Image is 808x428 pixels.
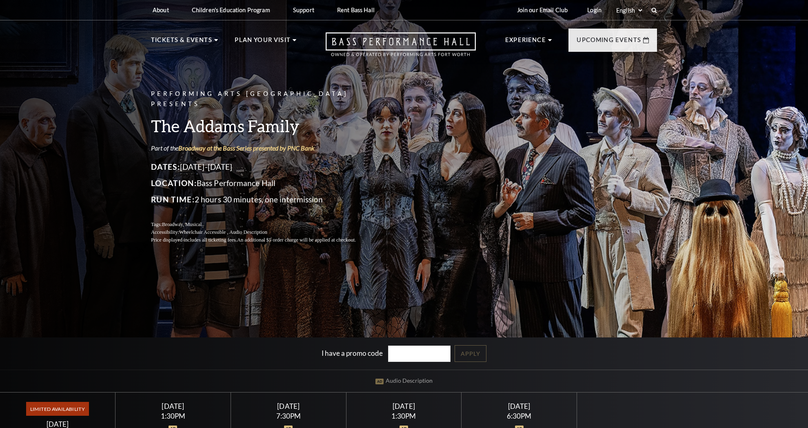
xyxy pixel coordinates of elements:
[151,236,375,244] p: Price displayed includes all ticketing fees.
[125,412,221,419] div: 1:30PM
[471,402,567,410] div: [DATE]
[151,35,212,50] p: Tickets & Events
[151,228,375,236] p: Accessibility:
[151,89,375,109] p: Performing Arts [GEOGRAPHIC_DATA] Presents
[151,178,197,188] span: Location:
[151,177,375,190] p: Bass Performance Hall
[471,412,567,419] div: 6:30PM
[153,7,169,13] p: About
[151,115,375,136] h3: The Addams Family
[192,7,270,13] p: Children's Education Program
[505,35,546,50] p: Experience
[240,412,336,419] div: 7:30PM
[237,237,356,243] span: An additional $5 order charge will be applied at checkout.
[26,402,89,416] span: Limited Availability
[235,35,291,50] p: Plan Your Visit
[125,402,221,410] div: [DATE]
[356,402,451,410] div: [DATE]
[151,144,375,153] p: Part of the
[615,7,644,14] select: Select:
[162,222,202,227] span: Broadway, Musical
[151,195,195,204] span: Run Time:
[577,35,641,50] p: Upcoming Events
[151,162,180,171] span: Dates:
[151,193,375,206] p: 2 hours 30 minutes, one intermission
[356,412,451,419] div: 1:30PM
[179,229,267,235] span: Wheelchair Accessible , Audio Description
[178,144,315,152] a: Broadway at the Bass Series presented by PNC Bank
[151,221,375,228] p: Tags:
[240,402,336,410] div: [DATE]
[322,348,383,357] label: I have a promo code
[151,160,375,173] p: [DATE]-[DATE]
[293,7,314,13] p: Support
[337,7,375,13] p: Rent Bass Hall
